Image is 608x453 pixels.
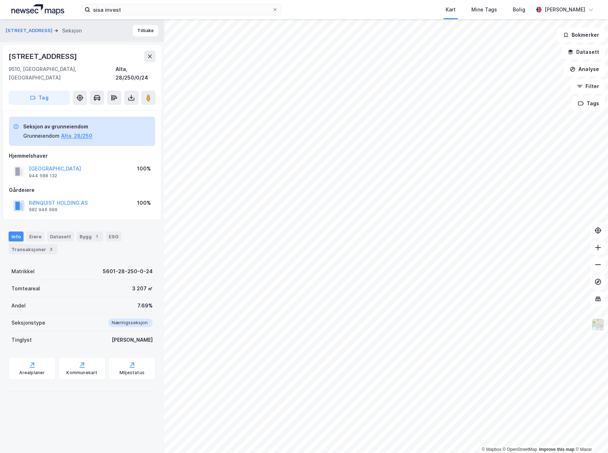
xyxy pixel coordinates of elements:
[133,25,158,36] button: Tilbake
[571,79,605,93] button: Filter
[9,152,155,160] div: Hjemmelshaver
[93,233,100,240] div: 1
[572,419,608,453] div: Kontrollprogram for chat
[137,199,151,207] div: 100%
[137,301,153,310] div: 7.69%
[9,65,116,82] div: 9510, [GEOGRAPHIC_DATA], [GEOGRAPHIC_DATA]
[137,164,151,173] div: 100%
[90,4,272,15] input: Søk på adresse, matrikkel, gårdeiere, leietakere eller personer
[482,447,501,452] a: Mapbox
[11,301,26,310] div: Andel
[61,132,92,140] button: Alta, 28/250
[47,231,74,241] div: Datasett
[503,447,537,452] a: OpenStreetMap
[544,5,585,14] div: [PERSON_NAME]
[9,186,155,194] div: Gårdeiere
[23,132,60,140] div: Grunneiendom
[9,231,24,241] div: Info
[29,207,57,213] div: 982 946 999
[446,5,456,14] div: Kart
[23,122,92,131] div: Seksjon av grunneiendom
[572,419,608,453] iframe: Chat Widget
[9,244,57,254] div: Transaksjoner
[11,284,40,293] div: Tomteareal
[29,173,57,179] div: 944 588 132
[9,51,78,62] div: [STREET_ADDRESS]
[116,65,156,82] div: Alta, 28/250/0/24
[19,370,45,376] div: Arealplaner
[120,370,145,376] div: Miljøstatus
[66,370,97,376] div: Kommunekart
[26,231,44,241] div: Eiere
[11,319,45,327] div: Seksjonstype
[11,336,32,344] div: Tinglyst
[591,318,605,331] img: Z
[539,447,574,452] a: Improve this map
[132,284,153,293] div: 3 207 ㎡
[572,96,605,111] button: Tags
[471,5,497,14] div: Mine Tags
[557,28,605,42] button: Bokmerker
[62,26,82,35] div: Seksjon
[564,62,605,76] button: Analyse
[47,246,55,253] div: 3
[6,27,54,34] button: [STREET_ADDRESS]
[77,231,103,241] div: Bygg
[103,267,153,276] div: 5601-28-250-0-24
[11,267,35,276] div: Matrikkel
[106,231,121,241] div: ESG
[11,4,64,15] img: logo.a4113a55bc3d86da70a041830d287a7e.svg
[112,336,153,344] div: [PERSON_NAME]
[513,5,525,14] div: Bolig
[562,45,605,59] button: Datasett
[9,91,70,105] button: Tag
